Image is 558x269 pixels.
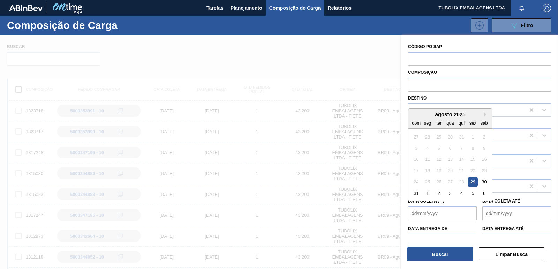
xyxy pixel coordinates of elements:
div: Not available terça-feira, 12 de agosto de 2025 [434,155,444,164]
span: Planejamento [231,4,262,12]
div: Not available segunda-feira, 25 de agosto de 2025 [423,177,432,187]
div: Nova Composição [467,18,488,32]
h1: Composição de Carga [7,21,118,29]
div: Not available sexta-feira, 22 de agosto de 2025 [468,166,477,175]
div: Not available terça-feira, 26 de agosto de 2025 [434,177,444,187]
div: Choose domingo, 31 de agosto de 2025 [412,189,421,198]
div: Choose sábado, 30 de agosto de 2025 [480,177,489,187]
div: Not available quarta-feira, 6 de agosto de 2025 [445,143,455,153]
div: Not available sexta-feira, 1 de agosto de 2025 [468,132,477,141]
div: Not available terça-feira, 19 de agosto de 2025 [434,166,444,175]
div: Not available terça-feira, 5 de agosto de 2025 [434,143,444,153]
div: Not available quinta-feira, 21 de agosto de 2025 [457,166,466,175]
div: Not available quinta-feira, 28 de agosto de 2025 [457,177,466,187]
div: BR09 - Agudos [412,107,447,113]
div: Not available quarta-feira, 20 de agosto de 2025 [445,166,455,175]
div: qua [445,118,455,127]
div: Not available sábado, 9 de agosto de 2025 [480,143,489,153]
div: ter [434,118,444,127]
div: Not available domingo, 10 de agosto de 2025 [412,155,421,164]
span: Relatórios [328,4,352,12]
div: Choose segunda-feira, 1 de setembro de 2025 [423,189,432,198]
div: Not available quarta-feira, 13 de agosto de 2025 [445,155,455,164]
div: Not available terça-feira, 29 de julho de 2025 [434,132,444,141]
div: Not available domingo, 3 de agosto de 2025 [412,143,421,153]
div: Not available segunda-feira, 28 de julho de 2025 [423,132,432,141]
label: Data coleta até [482,199,520,204]
label: Data coleta de [408,199,444,204]
button: Filtro [492,18,551,32]
div: Not available quarta-feira, 30 de julho de 2025 [445,132,455,141]
div: Not available quinta-feira, 31 de julho de 2025 [457,132,466,141]
div: Not available domingo, 17 de agosto de 2025 [412,166,421,175]
div: seg [423,118,432,127]
button: Buscar [407,247,473,261]
img: Logout [543,4,551,12]
span: Composição de Carga [269,4,321,12]
button: Limpar Busca [479,247,545,261]
div: sab [480,118,489,127]
div: Not available domingo, 24 de agosto de 2025 [412,177,421,187]
div: Not available sexta-feira, 8 de agosto de 2025 [468,143,477,153]
label: Data entrega até [482,226,524,231]
div: Choose sábado, 6 de setembro de 2025 [480,189,489,198]
div: dom [412,118,421,127]
div: Not available segunda-feira, 18 de agosto de 2025 [423,166,432,175]
div: Not available quarta-feira, 27 de agosto de 2025 [445,177,455,187]
div: Not available segunda-feira, 11 de agosto de 2025 [423,155,432,164]
div: qui [457,118,466,127]
div: Choose quarta-feira, 3 de setembro de 2025 [445,189,455,198]
div: sex [468,118,477,127]
button: Notificações [511,3,533,13]
label: Destino [408,96,427,101]
input: dd/mm/yyyy [408,206,477,220]
div: Not available domingo, 27 de julho de 2025 [412,132,421,141]
div: Not available quinta-feira, 7 de agosto de 2025 [457,143,466,153]
span: Filtro [521,23,533,28]
button: Next Month [484,112,489,117]
img: TNhmsLtSVTkK8tSr43FrP2fwEKptu5GPRR3wAAAABJRU5ErkJggg== [9,5,43,11]
div: Choose sexta-feira, 5 de setembro de 2025 [468,189,477,198]
label: Data entrega de [408,226,447,231]
div: agosto 2025 [408,111,492,117]
input: dd/mm/yyyy [482,206,551,220]
div: Choose quinta-feira, 4 de setembro de 2025 [457,189,466,198]
div: Choose terça-feira, 2 de setembro de 2025 [434,189,444,198]
label: Código PO SAP [408,44,442,49]
div: Not available segunda-feira, 4 de agosto de 2025 [423,143,432,153]
label: Composição [408,70,437,75]
div: Choose sexta-feira, 29 de agosto de 2025 [468,177,477,187]
div: month 2025-08 [410,131,490,199]
div: Not available sábado, 23 de agosto de 2025 [480,166,489,175]
span: Tarefas [206,4,224,12]
div: Not available quinta-feira, 14 de agosto de 2025 [457,155,466,164]
div: Not available sexta-feira, 15 de agosto de 2025 [468,155,477,164]
div: Not available sábado, 16 de agosto de 2025 [480,155,489,164]
div: Not available sábado, 2 de agosto de 2025 [480,132,489,141]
